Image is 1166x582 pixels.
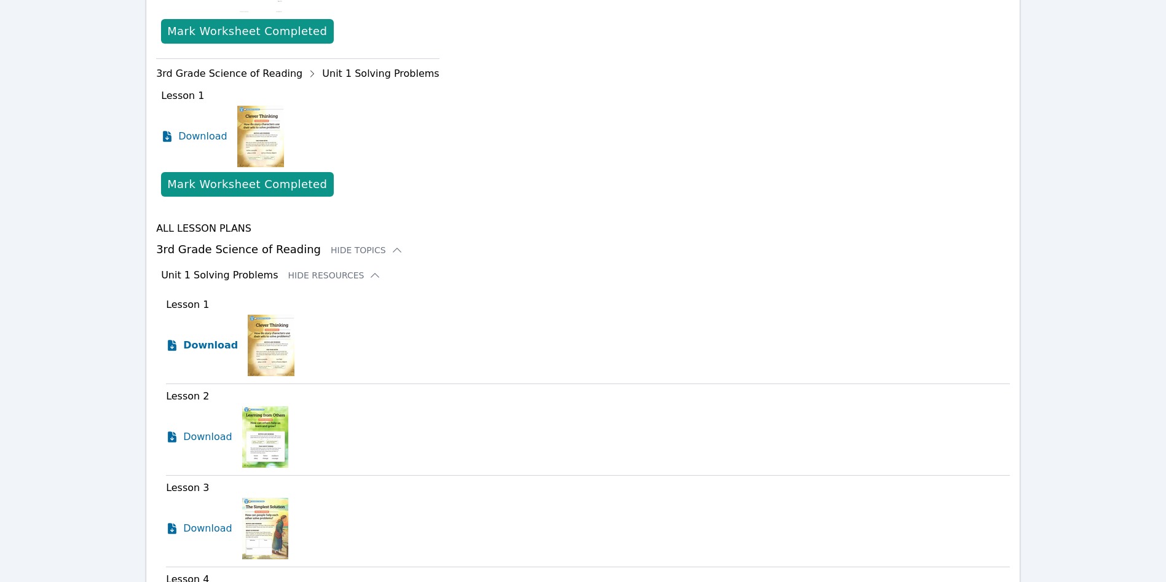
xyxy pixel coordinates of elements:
span: Lesson 1 [166,299,209,310]
button: Hide Topics [331,244,403,256]
button: Hide Resources [288,269,381,281]
a: Download [166,406,232,468]
span: Download [183,338,238,353]
img: Lesson 1 [237,106,284,167]
a: Download [166,315,238,376]
span: Download [183,521,232,536]
div: Mark Worksheet Completed [167,23,327,40]
h3: Unit 1 Solving Problems [161,268,278,283]
span: Lesson 2 [166,390,209,402]
img: Lesson 3 [242,498,288,559]
img: Lesson 1 [248,315,294,376]
span: Lesson 3 [166,482,209,494]
h4: All Lesson Plans [156,221,1010,236]
a: Download [161,106,227,167]
h3: 3rd Grade Science of Reading [156,241,1010,258]
div: 3rd Grade Science of Reading Unit 1 Solving Problems [156,64,439,84]
span: Download [183,430,232,444]
button: Mark Worksheet Completed [161,19,333,44]
span: Lesson 1 [161,90,204,101]
a: Download [166,498,232,559]
img: Lesson 2 [242,406,288,468]
button: Mark Worksheet Completed [161,172,333,197]
span: Download [178,129,227,144]
div: Mark Worksheet Completed [167,176,327,193]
